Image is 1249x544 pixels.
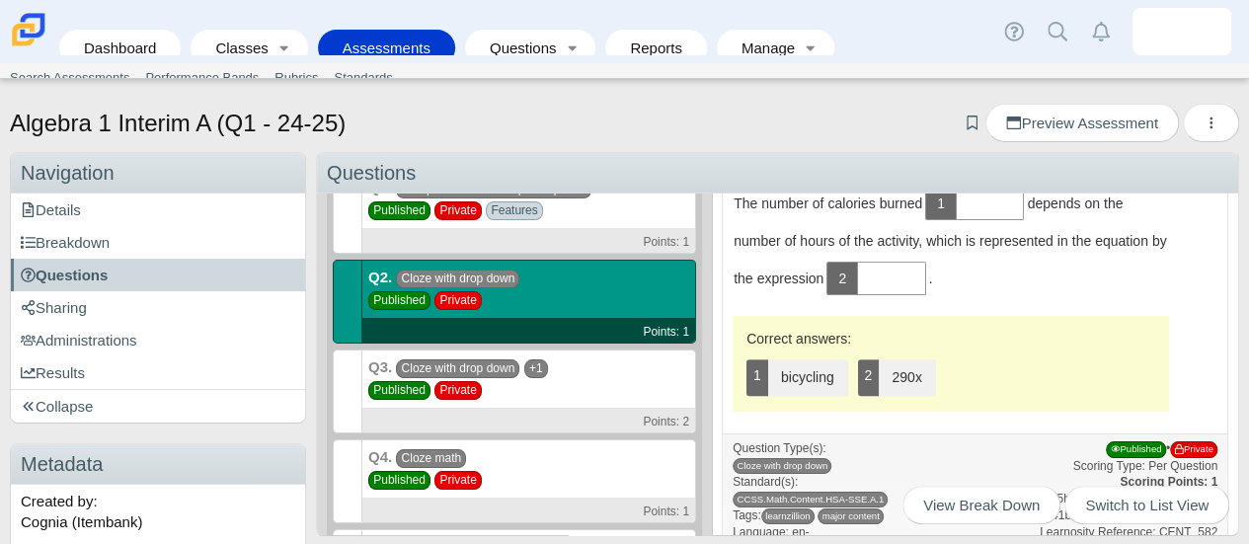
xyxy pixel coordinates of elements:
[21,234,110,251] span: Breakdown
[727,30,797,66] a: Manage
[733,440,1217,474] div: Question Type(s):
[1166,16,1198,47] img: gerrit.mulder.oKQmOA
[615,30,697,66] a: Reports
[818,508,884,524] span: major content
[746,359,768,395] span: 1
[200,30,270,66] a: Classes
[328,30,445,66] a: Assessments
[368,269,392,285] b: Q2.
[21,201,81,218] span: Details
[326,63,400,93] a: Standards
[21,267,108,283] span: Questions
[21,299,87,316] span: Sharing
[8,9,49,50] img: Carmen School of Science & Technology
[1132,8,1231,55] a: gerrit.mulder.oKQmOA
[893,368,922,388] div: 290x
[11,226,305,259] a: Breakdown
[475,30,558,66] a: Questions
[434,201,482,220] span: Private
[746,330,851,348] span: Correct answers :
[733,507,1217,524] div: Tags:
[368,381,430,400] span: Published
[797,30,824,66] a: Toggle expanded
[858,359,880,395] span: 2
[21,398,93,415] span: Collapse
[11,485,305,538] div: Created by: Cognia (Itembank)
[2,63,137,93] a: Search Assessments
[1064,486,1229,524] a: Switch to List View
[781,368,834,388] div: bicycling
[524,359,548,378] span: +1
[1120,475,1217,489] b: Scoring Points: 1
[11,444,305,485] h3: Metadata
[396,270,519,288] span: Cloze with drop down
[733,492,888,507] a: CCSS.Math.Content.HSA-SSE.A.1
[69,30,171,66] a: Dashboard
[558,30,585,66] a: Toggle expanded
[368,291,430,310] span: Published
[1106,441,1165,457] span: Published
[137,63,267,93] a: Performance Bands
[11,390,305,423] a: Collapse
[368,201,430,220] span: Published
[643,235,689,249] small: Points: 1
[1079,10,1123,53] a: Alerts
[643,505,689,518] small: Points: 1
[985,104,1178,142] a: Preview Assessment
[368,471,430,490] span: Published
[11,356,305,389] a: Results
[963,115,981,131] a: Add bookmark
[267,63,326,93] a: Rubrics
[396,449,466,468] span: Cloze math
[733,458,831,474] span: Cloze with drop down
[396,359,519,378] span: Cloze with drop down
[925,187,957,220] span: 1
[761,508,815,524] span: learnzillion
[21,162,115,184] span: Navigation
[271,30,298,66] a: Toggle expanded
[1085,497,1209,513] span: Switch to List View
[1183,104,1239,142] button: More options
[21,364,85,381] span: Results
[11,291,305,324] a: Sharing
[11,194,305,226] a: Details
[10,107,346,140] h1: Algebra 1 Interim A (Q1 - 24-25)
[734,186,1168,297] div: The number of calories burned depends on the number of hours of the activity, which is represente...
[434,471,482,490] span: Private
[643,325,689,339] small: Points: 1
[8,37,49,53] a: Carmen School of Science & Technology
[826,262,858,295] span: 2
[21,332,137,349] span: Administrations
[911,440,1217,540] div: • Scoring Type: Per Question Item Hash: e8d003ab-c5b0-4c0d-8b4b-78ac8cc1b7dd Revision Hash: e86e8...
[486,201,543,220] span: Features
[1170,441,1217,457] span: Private
[11,324,305,356] a: Administrations
[1006,115,1157,131] span: Preview Assessment
[902,486,1060,524] a: View Break Down
[643,415,689,428] small: Points: 2
[733,474,1217,507] div: Standard(s):
[368,358,392,375] b: Q3.
[923,497,1040,513] span: View Break Down
[368,448,392,465] b: Q4.
[434,381,482,400] span: Private
[317,153,1238,194] div: Questions
[434,291,482,310] span: Private
[11,259,305,291] a: Questions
